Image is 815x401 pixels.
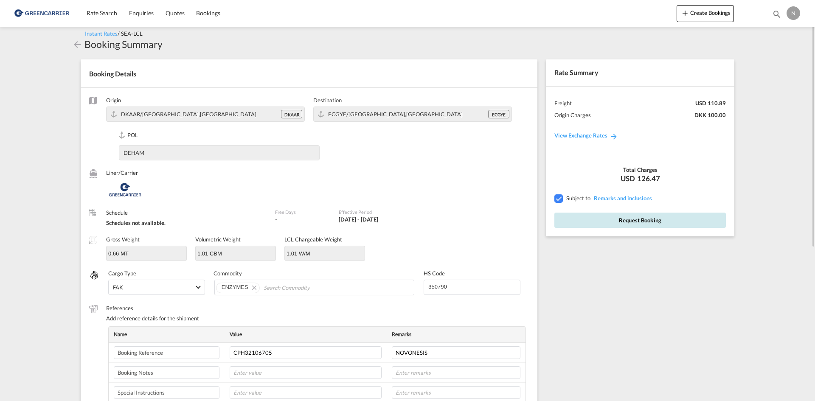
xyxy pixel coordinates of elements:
[166,9,184,17] span: Quotes
[109,327,225,342] th: Name
[114,366,219,379] input: Enter label
[13,4,70,23] img: b0b18ec08afe11efb1d4932555f5f09d.png
[196,9,220,17] span: Bookings
[284,236,342,243] label: LCL Chargeable Weight
[85,30,118,37] span: Instant Rates
[106,314,529,322] div: Add reference details for the shipment
[695,99,726,107] div: USD 110.89
[275,209,330,215] label: Free Days
[72,37,84,51] div: icon-arrow-left
[87,9,117,17] span: Rate Search
[554,99,572,107] div: Freight
[230,366,382,379] input: Enter value
[488,110,509,118] div: ECGYE
[108,280,205,295] md-select: Select Cargo type: FAK
[424,269,520,277] label: HS Code
[694,111,726,119] div: DKK 100.00
[787,6,800,20] div: N
[392,346,520,359] input: Enter remarks
[113,284,123,291] div: FAK
[106,96,305,104] label: Origin
[72,39,82,50] md-icon: icon-arrow-left
[195,236,241,243] label: Volumetric Weight
[106,304,529,312] label: References
[230,346,382,359] input: Enter value
[108,269,205,277] label: Cargo Type
[339,216,378,223] div: 01 Jul 2025 - 30 Sep 2025
[89,169,98,178] md-icon: /assets/icons/custom/liner-aaa8ad.svg
[114,346,219,359] input: Enter label
[121,111,256,118] span: DKAAR/Aarhus,Europe
[264,281,341,294] input: Chips input.
[118,30,143,37] span: / SEA-LCL
[247,283,259,292] button: Remove ENZYMES
[313,96,512,104] label: Destination
[89,70,136,78] span: Booking Details
[106,209,267,216] label: Schedule
[225,327,387,342] th: Value
[554,174,726,184] div: USD
[637,174,660,184] span: 126.47
[387,327,526,342] th: Remarks
[106,236,140,243] label: Gross Weight
[222,284,248,290] span: ENZYMES
[392,366,520,379] input: Enter remarks
[592,195,652,202] span: REMARKSINCLUSIONS
[106,219,267,227] div: Schedules not available.
[328,111,463,118] span: ECGYE/Guayaquil,Americas
[84,37,163,51] div: Booking Summary
[281,110,302,118] div: DKAAR
[554,213,726,228] button: Request Booking
[677,5,734,22] button: icon-plus 400-fgCreate Bookings
[275,216,277,223] div: -
[546,59,734,86] div: Rate Summary
[214,269,416,277] label: Commodity
[392,386,520,399] input: Enter remarks
[772,9,781,19] md-icon: icon-magnify
[106,179,144,200] img: Greencarrier Consolidators
[119,149,144,157] div: DEHAM
[129,9,154,17] span: Enquiries
[772,9,781,22] div: icon-magnify
[610,132,618,140] md-icon: icon-arrow-right
[566,195,590,202] span: Subject to
[114,386,219,399] input: Enter label
[222,283,250,292] div: ENZYMES. Press delete to remove this chip.
[339,209,415,215] label: Effective Period
[119,131,320,140] label: POL
[214,280,415,295] md-chips-wrap: Chips container. Use arrow keys to select chips.
[546,123,627,147] a: View Exchange Rates
[106,179,267,200] div: Greencarrier Consolidators
[554,111,591,119] div: Origin Charges
[427,280,520,293] input: Enter HS Code
[554,166,726,174] div: Total Charges
[230,386,382,399] input: Enter value
[680,8,690,18] md-icon: icon-plus 400-fg
[106,169,267,177] label: Liner/Carrier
